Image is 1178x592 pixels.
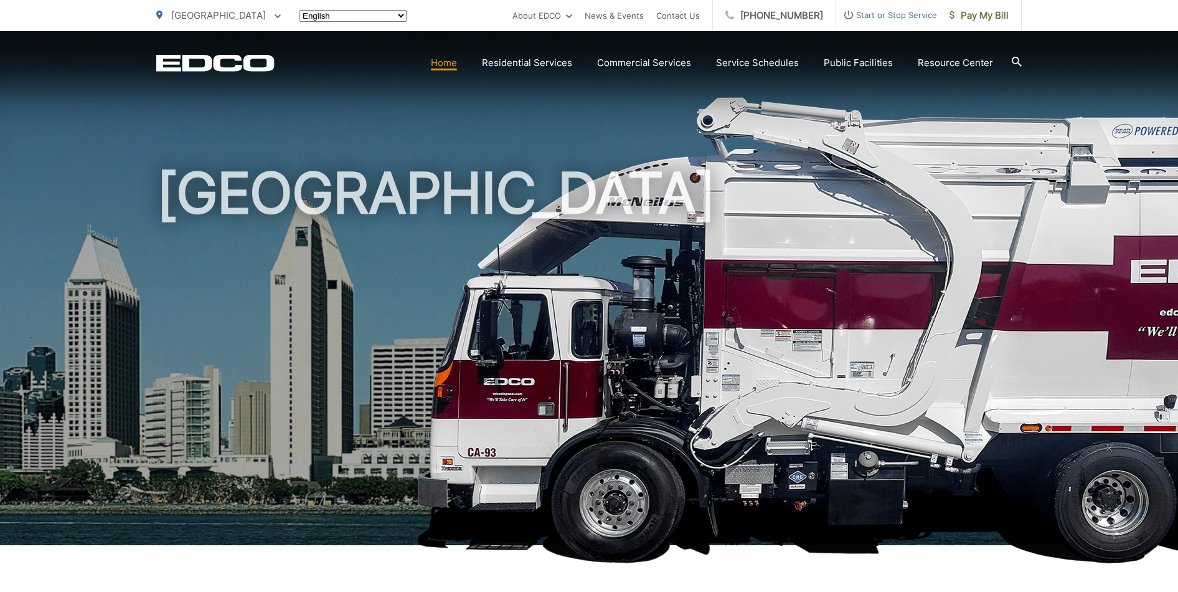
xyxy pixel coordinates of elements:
a: About EDCO [512,8,572,23]
a: Service Schedules [716,55,799,70]
span: [GEOGRAPHIC_DATA] [171,9,266,21]
a: News & Events [585,8,644,23]
a: Public Facilities [824,55,893,70]
select: Select a language [299,10,407,22]
a: Residential Services [482,55,572,70]
span: Pay My Bill [949,8,1009,23]
a: EDCD logo. Return to the homepage. [156,54,275,72]
a: Home [431,55,457,70]
a: Commercial Services [597,55,691,70]
a: Contact Us [656,8,700,23]
a: Resource Center [918,55,993,70]
h1: [GEOGRAPHIC_DATA] [156,162,1022,556]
